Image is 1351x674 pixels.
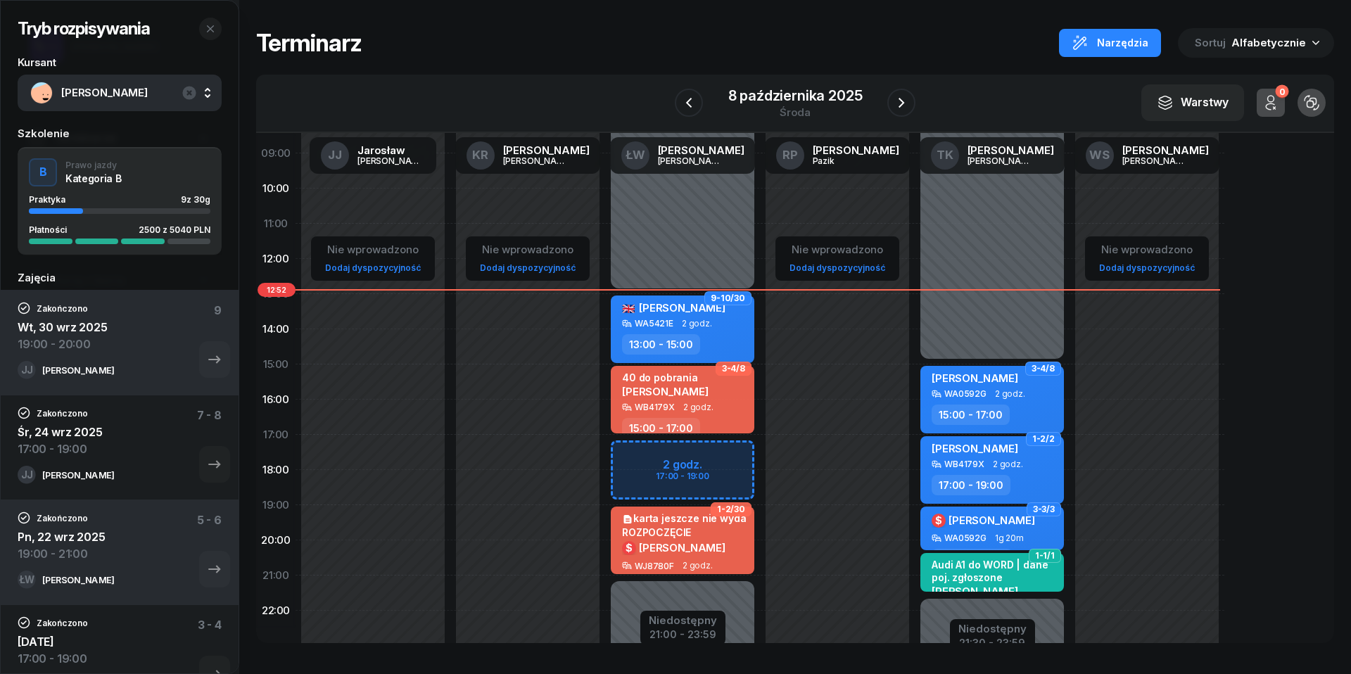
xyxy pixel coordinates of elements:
span: 9-10/30 [711,297,745,300]
div: [PERSON_NAME] [357,156,425,165]
div: 10:00 [256,171,296,206]
div: [PERSON_NAME] [42,471,114,480]
span: TK [937,149,953,161]
span: 1g 20m [995,533,1024,543]
a: RP[PERSON_NAME]Pazik [765,137,911,174]
div: Wt, 30 wrz 2025 [18,302,108,336]
div: [PERSON_NAME] [42,576,114,585]
span: 3-4/8 [1032,367,1055,370]
div: 11:00 [256,206,296,241]
div: 16:00 [256,382,296,417]
div: 21:30 - 23:59 [958,634,1027,649]
div: 18:00 [256,452,296,488]
div: 12:00 [256,241,296,276]
a: ŁW[PERSON_NAME][PERSON_NAME] [610,137,756,174]
div: [PERSON_NAME] [968,156,1035,165]
div: Płatności [29,225,75,234]
span: [PERSON_NAME] [622,385,709,398]
div: 21:00 - 23:59 [649,625,717,640]
button: Nie wprowadzonoDodaj dyspozycyjność [474,238,581,279]
div: 17:00 [256,417,296,452]
span: JJ [328,149,342,161]
h2: Tryb rozpisywania [18,18,150,40]
div: ROZPOCZĘCIE [622,526,746,538]
span: [PERSON_NAME] [639,541,725,554]
div: [PERSON_NAME] [968,145,1054,155]
span: 3-4/8 [722,367,745,370]
span: 1-2/2 [1032,438,1055,440]
div: Nie wprowadzono [474,241,581,259]
div: Śr, 24 wrz 2025 [18,407,103,440]
div: [PERSON_NAME] [813,145,899,155]
div: 9 z 30g [181,195,210,204]
span: 2 godz. [683,402,713,412]
div: 15:00 - 17:00 [932,405,1010,425]
div: Pazik [813,156,880,165]
div: Pn, 22 wrz 2025 [18,511,106,545]
span: [PERSON_NAME] [932,371,1018,385]
div: [PERSON_NAME] [1122,145,1209,155]
a: Dodaj dyspozycyjność [1093,260,1200,276]
span: KR [472,149,488,161]
span: 1-2/30 [717,508,745,511]
div: 15:00 - 17:00 [622,418,700,438]
a: Dodaj dyspozycyjność [784,260,891,276]
span: 🇬🇧 [622,302,635,315]
div: 09:00 [256,136,296,171]
a: JJJarosław[PERSON_NAME] [310,137,436,174]
a: TK[PERSON_NAME][PERSON_NAME] [920,137,1065,174]
div: 8 października 2025 [728,89,863,103]
span: ŁW [19,575,34,585]
div: 19:00 [256,488,296,523]
div: 19:00 - 20:00 [18,336,108,352]
button: Nie wprowadzonoDodaj dyspozycyjność [784,238,891,279]
div: [PERSON_NAME] [503,156,571,165]
div: Zakończono [18,302,87,314]
span: 12:52 [258,283,296,297]
div: 19:00 - 20:20 [932,549,1013,569]
a: KR[PERSON_NAME][PERSON_NAME] [455,137,601,174]
div: 21:00 [256,558,296,593]
button: Narzędzia [1059,29,1161,57]
div: [PERSON_NAME] [503,145,590,155]
div: Nie wprowadzono [1093,241,1200,259]
div: [PERSON_NAME] [658,145,744,155]
div: Zakończono [18,407,87,419]
span: [PERSON_NAME] [949,514,1035,527]
span: [PERSON_NAME] [622,301,725,314]
div: środa [728,107,863,117]
button: Sortuj Alfabetycznie [1178,28,1334,58]
button: Nie wprowadzonoDodaj dyspozycyjność [1093,238,1200,279]
button: Niedostępny21:30 - 23:59 [958,621,1027,651]
div: [PERSON_NAME] [658,156,725,165]
span: 1-1/1 [1035,554,1055,557]
span: Alfabetycznie [1231,36,1306,49]
div: Audi A1 do WORD | dane poj. zgłoszone [932,559,1055,583]
div: 17:00 - 19:00 [932,475,1010,495]
div: 0 [1275,85,1288,98]
span: 2 godz. [683,561,713,571]
div: 17:00 - 19:00 [18,440,103,457]
div: 22:00 [256,593,296,628]
span: Narzędzia [1097,34,1148,51]
span: [PERSON_NAME] [932,585,1018,598]
span: 2 godz. [995,389,1025,399]
span: [PERSON_NAME] [932,442,1018,455]
span: 2 godz. [682,319,712,329]
div: WA0592G [944,389,987,398]
a: WS[PERSON_NAME][PERSON_NAME] [1074,137,1220,174]
div: [PERSON_NAME] [1122,156,1190,165]
button: Warstwy [1141,84,1244,121]
span: JJ [21,470,32,480]
div: Warstwy [1157,94,1229,112]
div: karta jeszcze nie wydana! [622,512,746,525]
span: Sortuj [1195,34,1229,52]
div: 20:00 [256,523,296,558]
div: Niedostępny [649,615,717,625]
a: Dodaj dyspozycyjność [474,260,581,276]
span: 2 godz. [993,459,1023,469]
div: 13:00 - 15:00 [622,334,700,355]
button: Niedostępny21:00 - 23:59 [649,612,717,643]
div: 2500 z 5040 PLN [139,225,210,234]
div: 5 - 6 [197,511,222,571]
